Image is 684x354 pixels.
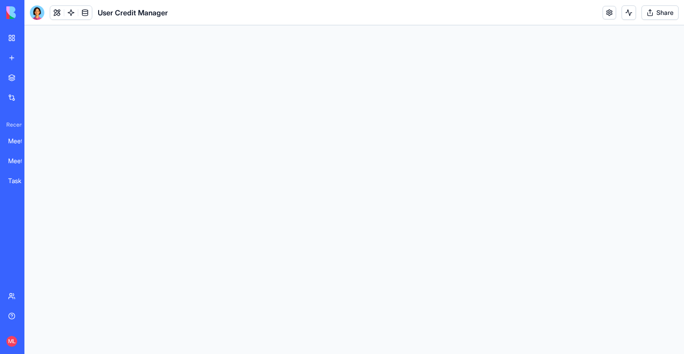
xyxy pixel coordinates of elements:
span: ML [6,336,17,347]
div: Meeting Prep Assistant [8,156,33,165]
a: Meeting Prep Assistant [3,152,39,170]
div: Task Wizard [8,176,33,185]
span: Recent [3,121,22,128]
img: logo [6,6,62,19]
a: Task Wizard [3,172,39,190]
div: Meeting Prep Assistant [8,137,33,146]
h1: User Credit Manager [98,7,168,18]
a: Meeting Prep Assistant [3,132,39,150]
button: Share [641,5,679,20]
